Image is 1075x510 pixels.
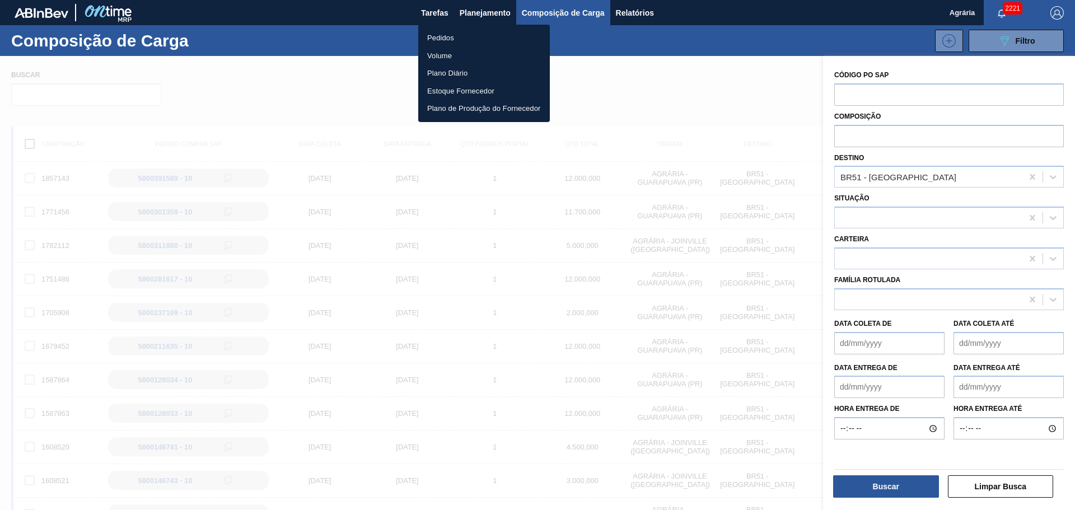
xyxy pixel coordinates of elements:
a: Plano Diário [418,64,550,82]
a: Estoque Fornecedor [418,82,550,100]
a: Plano de Produção do Fornecedor [418,100,550,118]
a: Pedidos [418,29,550,47]
a: Volume [418,47,550,65]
